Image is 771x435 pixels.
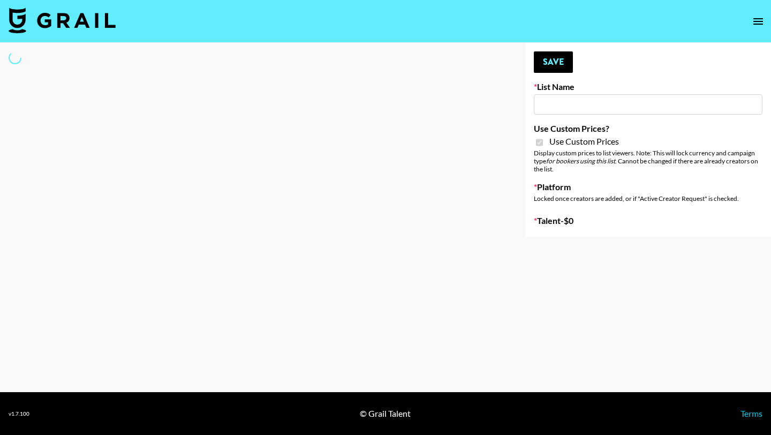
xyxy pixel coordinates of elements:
div: Locked once creators are added, or if "Active Creator Request" is checked. [534,194,762,202]
div: © Grail Talent [360,408,411,419]
label: Platform [534,182,762,192]
div: Display custom prices to list viewers. Note: This will lock currency and campaign type . Cannot b... [534,149,762,173]
label: Use Custom Prices? [534,123,762,134]
label: List Name [534,81,762,92]
div: v 1.7.100 [9,410,29,417]
a: Terms [740,408,762,418]
button: open drawer [747,11,769,32]
span: Use Custom Prices [549,136,619,147]
label: Talent - $ 0 [534,215,762,226]
img: Grail Talent [9,7,116,33]
em: for bookers using this list [546,157,615,165]
button: Save [534,51,573,73]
